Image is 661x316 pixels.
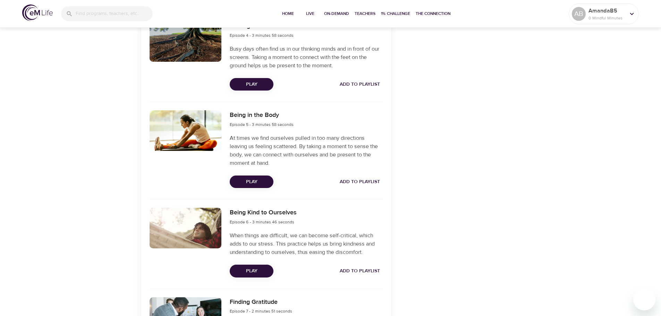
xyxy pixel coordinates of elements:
[337,176,383,188] button: Add to Playlist
[337,265,383,277] button: Add to Playlist
[340,267,380,275] span: Add to Playlist
[230,45,382,70] p: Busy days often find us in our thinking minds and in front of our screens. Taking a moment to con...
[633,288,655,310] iframe: Button to launch messaging window
[230,208,297,218] h6: Being Kind to Ourselves
[340,80,380,89] span: Add to Playlist
[302,10,319,17] span: Live
[340,178,380,186] span: Add to Playlist
[230,265,273,277] button: Play
[230,33,294,38] span: Episode 4 - 3 minutes 58 seconds
[230,297,292,307] h6: Finding Gratitude
[230,219,294,225] span: Episode 6 - 3 minutes 46 seconds
[235,178,268,186] span: Play
[76,6,153,21] input: Find programs, teachers, etc...
[230,78,273,91] button: Play
[235,80,268,89] span: Play
[280,10,296,17] span: Home
[381,10,410,17] span: 1% Challenge
[588,7,625,15] p: AmandaB5
[355,10,375,17] span: Teachers
[416,10,450,17] span: The Connection
[337,78,383,91] button: Add to Playlist
[324,10,349,17] span: On-Demand
[235,267,268,275] span: Play
[572,7,586,21] div: AB
[230,110,294,120] h6: Being in the Body
[230,231,382,256] p: When things are difficult, we can become self-critical, which adds to our stress. This practice h...
[230,308,292,314] span: Episode 7 - 2 minutes 51 seconds
[230,122,294,127] span: Episode 5 - 3 minutes 58 seconds
[22,5,53,21] img: logo
[230,134,382,167] p: At times we find ourselves pulled in too many directions leaving us feeling scattered. By taking ...
[230,176,273,188] button: Play
[588,15,625,21] p: 0 Mindful Minutes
